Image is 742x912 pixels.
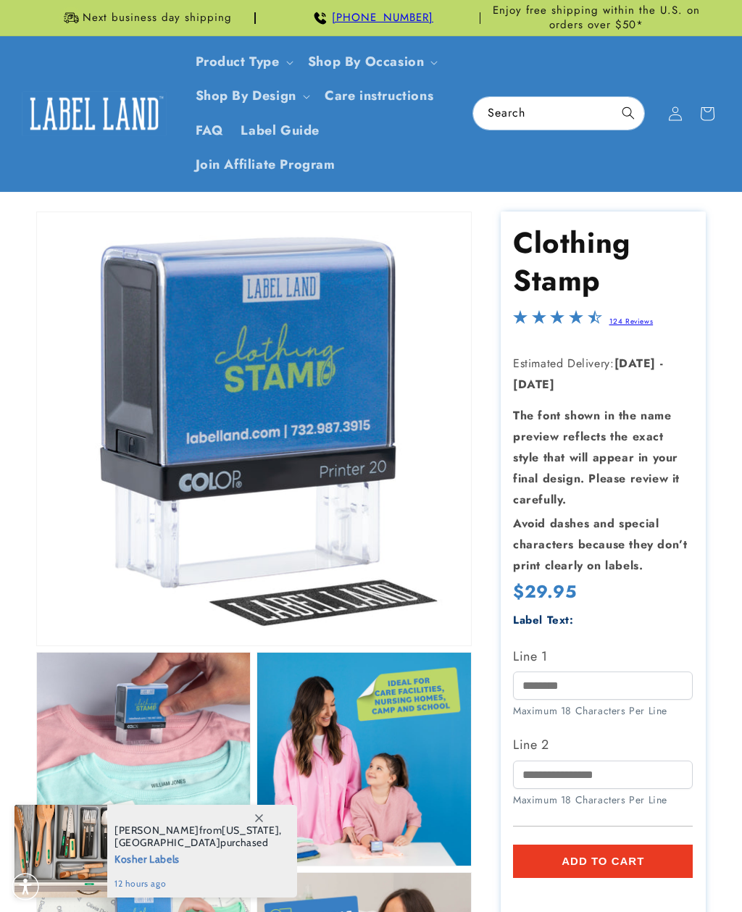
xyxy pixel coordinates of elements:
strong: The font shown in the name preview reflects the exact style that will appear in your final design... [513,407,680,507]
iframe: Gorgias live chat messenger [597,850,728,898]
img: Label Land [22,91,167,136]
button: Search [612,97,644,129]
div: Maximum 18 Characters Per Line [513,792,693,808]
span: [GEOGRAPHIC_DATA] [114,836,220,849]
span: Add to cart [562,855,644,868]
h1: Clothing Stamp [513,224,693,299]
strong: [DATE] [614,355,656,372]
span: Next business day shipping [83,11,232,25]
span: Enjoy free shipping within the U.S. on orders over $50* [486,4,706,32]
a: Label Land [17,85,172,141]
summary: Product Type [187,45,299,79]
a: Shop By Design [196,86,296,105]
a: FAQ [187,114,233,148]
strong: - [660,355,664,372]
span: [PERSON_NAME] [114,824,199,837]
span: 4.4-star overall rating [513,314,601,330]
a: [PHONE_NUMBER] [332,9,433,25]
span: from , purchased [114,824,282,849]
label: Line 1 [513,645,693,668]
label: Line 2 [513,733,693,756]
label: Label Text: [513,612,574,628]
span: [US_STATE] [222,824,279,837]
strong: Avoid dashes and special characters because they don’t print clearly on labels. [513,515,687,574]
a: Label Guide [232,114,328,148]
summary: Shop By Occasion [299,45,444,79]
div: Maximum 18 Characters Per Line [513,703,693,719]
span: FAQ [196,122,224,139]
a: 124 Reviews [609,316,654,327]
span: $29.95 [513,580,577,603]
span: Join Affiliate Program [196,156,335,173]
p: Estimated Delivery: [513,353,693,396]
button: Add to cart [513,845,693,878]
span: Label Guide [241,122,320,139]
strong: [DATE] [513,376,555,393]
a: Join Affiliate Program [187,148,344,182]
a: Product Type [196,52,280,71]
span: Care instructions [325,88,433,104]
summary: Shop By Design [187,79,316,113]
a: Care instructions [316,79,442,113]
span: Shop By Occasion [308,54,425,70]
